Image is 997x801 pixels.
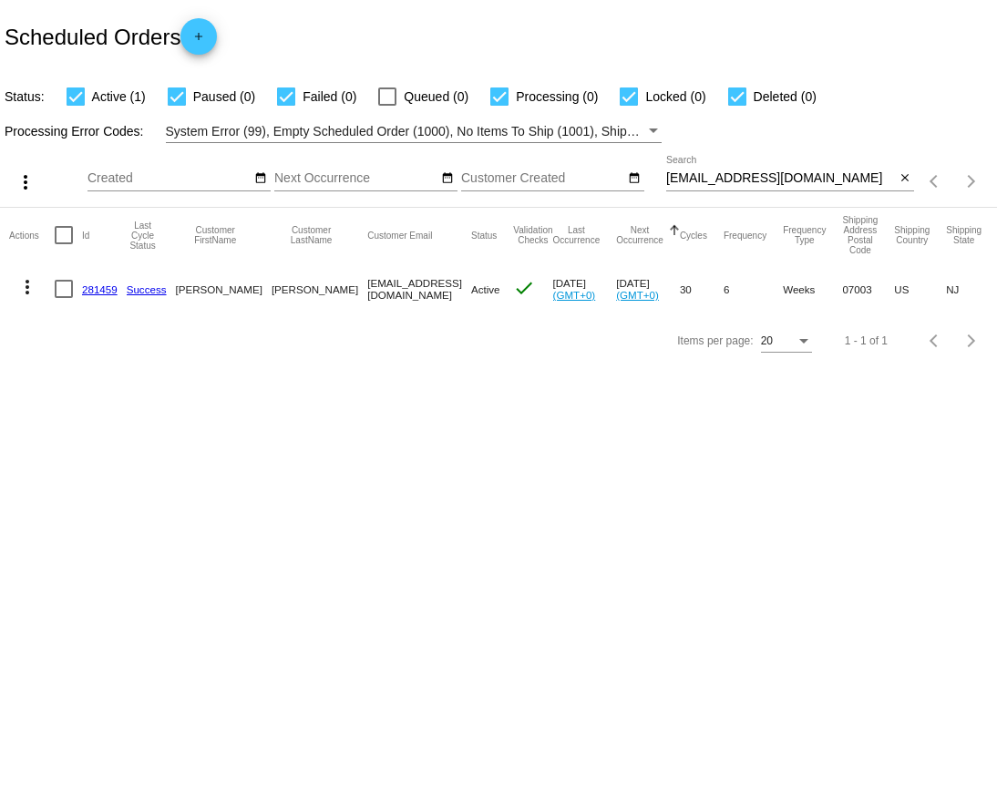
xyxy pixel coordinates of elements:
[5,18,217,55] h2: Scheduled Orders
[303,86,356,108] span: Failed (0)
[553,225,601,245] button: Change sorting for LastOccurrenceUtc
[842,215,878,255] button: Change sorting for ShippingPostcode
[761,335,812,348] mat-select: Items per page:
[845,334,888,347] div: 1 - 1 of 1
[127,221,159,251] button: Change sorting for LastProcessingCycleId
[842,262,894,315] mat-cell: 07003
[616,262,680,315] mat-cell: [DATE]
[82,230,89,241] button: Change sorting for Id
[254,171,267,186] mat-icon: date_range
[754,86,817,108] span: Deleted (0)
[92,86,146,108] span: Active (1)
[274,171,438,186] input: Next Occurrence
[516,86,598,108] span: Processing (0)
[680,230,707,241] button: Change sorting for Cycles
[5,124,144,139] span: Processing Error Codes:
[461,171,625,186] input: Customer Created
[272,262,367,315] mat-cell: [PERSON_NAME]
[166,120,663,143] mat-select: Filter by Processing Error Codes
[513,277,535,299] mat-icon: check
[176,225,255,245] button: Change sorting for CustomerFirstName
[471,283,500,295] span: Active
[553,262,617,315] mat-cell: [DATE]
[894,225,930,245] button: Change sorting for ShippingCountry
[82,283,118,295] a: 281459
[441,171,454,186] mat-icon: date_range
[724,230,766,241] button: Change sorting for Frequency
[917,323,953,359] button: Previous page
[761,334,773,347] span: 20
[680,262,724,315] mat-cell: 30
[783,262,842,315] mat-cell: Weeks
[895,169,914,189] button: Clear
[127,283,167,295] a: Success
[471,230,497,241] button: Change sorting for Status
[946,225,982,245] button: Change sorting for ShippingState
[677,334,753,347] div: Items per page:
[87,171,252,186] input: Created
[16,276,38,298] mat-icon: more_vert
[367,230,432,241] button: Change sorting for CustomerEmail
[724,262,783,315] mat-cell: 6
[9,208,55,262] mat-header-cell: Actions
[953,323,990,359] button: Next page
[899,171,911,186] mat-icon: close
[193,86,255,108] span: Paused (0)
[188,30,210,52] mat-icon: add
[5,89,45,104] span: Status:
[666,171,895,186] input: Search
[404,86,468,108] span: Queued (0)
[553,289,596,301] a: (GMT+0)
[367,262,471,315] mat-cell: [EMAIL_ADDRESS][DOMAIN_NAME]
[176,262,272,315] mat-cell: [PERSON_NAME]
[616,225,663,245] button: Change sorting for NextOccurrenceUtc
[894,262,946,315] mat-cell: US
[628,171,641,186] mat-icon: date_range
[15,171,36,193] mat-icon: more_vert
[513,208,552,262] mat-header-cell: Validation Checks
[953,163,990,200] button: Next page
[645,86,705,108] span: Locked (0)
[616,289,659,301] a: (GMT+0)
[783,225,826,245] button: Change sorting for FrequencyType
[917,163,953,200] button: Previous page
[272,225,351,245] button: Change sorting for CustomerLastName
